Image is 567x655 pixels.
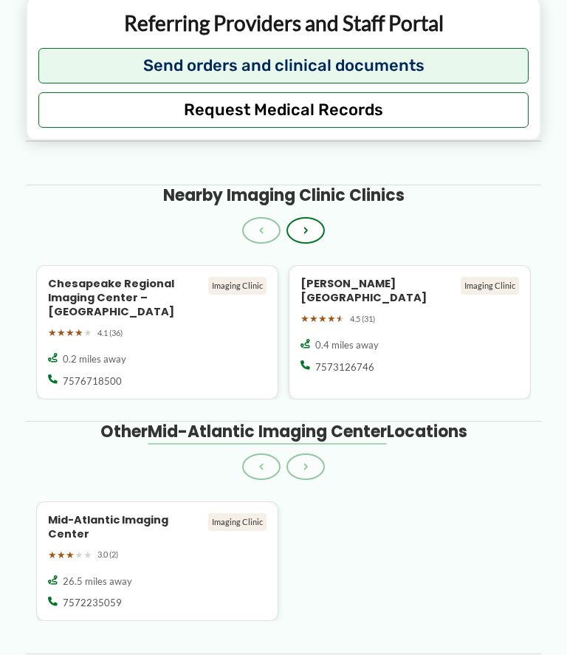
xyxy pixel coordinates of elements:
p: Referring Providers and Staff Portal [38,10,529,36]
span: 4.1 (36) [97,326,123,340]
div: Imaging Clinic [208,513,267,531]
span: ★ [75,324,83,342]
span: ★ [66,546,75,564]
div: Imaging Clinic [208,277,267,295]
div: Imaging Clinic [461,277,519,295]
span: ★ [75,546,83,564]
a: Chesapeake Regional Imaging Center – [GEOGRAPHIC_DATA] Imaging Clinic ★★★★★ 4.1 (36) 0.2 miles aw... [36,265,278,399]
a: Mid-Atlantic Imaging Center Imaging Clinic ★★★★★ 3.0 (2) 26.5 miles away 7572235059 [36,501,278,621]
h3: Other Locations [100,422,467,442]
h4: [PERSON_NAME][GEOGRAPHIC_DATA] [300,277,456,305]
span: ★ [327,310,336,328]
button: Request Medical Records [38,92,529,128]
span: ‹ [259,224,264,237]
span: ★ [318,310,327,328]
button: › [286,453,325,480]
button: Send orders and clinical documents [38,48,529,83]
span: 3.0 (2) [97,547,118,562]
button: ‹ [242,453,281,480]
span: ★ [83,324,92,342]
button: ‹ [242,217,281,244]
span: ★ [309,310,318,328]
span: Mid-Atlantic Imaging Center [148,420,387,443]
span: ★ [300,310,309,328]
span: ‹ [259,460,264,473]
span: 0.4 miles away [315,338,379,351]
h4: Chesapeake Regional Imaging Center – [GEOGRAPHIC_DATA] [48,277,203,319]
span: ★ [66,324,75,342]
span: 0.2 miles away [63,352,126,366]
span: 7576718500 [63,374,122,388]
span: › [303,224,308,237]
span: ★ [57,546,66,564]
span: 7573126746 [315,360,374,374]
span: ★ [336,310,345,328]
span: 7572235059 [63,596,122,609]
span: 26.5 miles away [63,575,132,588]
span: ★ [83,546,92,564]
button: › [286,217,325,244]
a: [PERSON_NAME][GEOGRAPHIC_DATA] Imaging Clinic ★★★★★ 4.5 (31) 0.4 miles away 7573126746 [289,265,531,399]
span: ★ [48,324,57,342]
span: ★ [48,546,57,564]
span: 4.5 (31) [350,312,375,326]
h4: Mid-Atlantic Imaging Center [48,513,203,541]
span: › [303,460,308,473]
span: ★ [57,324,66,342]
h3: Nearby Imaging Clinic Clinics [163,185,405,206]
